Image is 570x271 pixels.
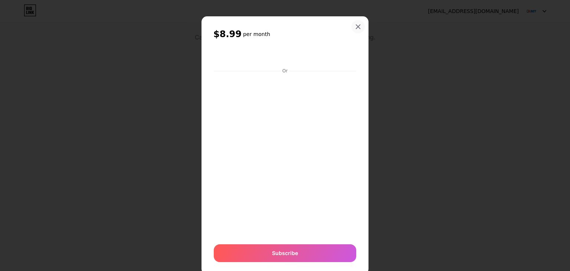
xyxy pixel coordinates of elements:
[212,75,358,237] iframe: Bảo mật khung nhập liệu thanh toán
[214,48,356,66] iframe: Bảo mật khung nút thanh toán
[243,30,270,38] h6: per month
[213,28,242,40] span: $8.99
[272,249,298,257] span: Subscribe
[281,68,289,74] div: Or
